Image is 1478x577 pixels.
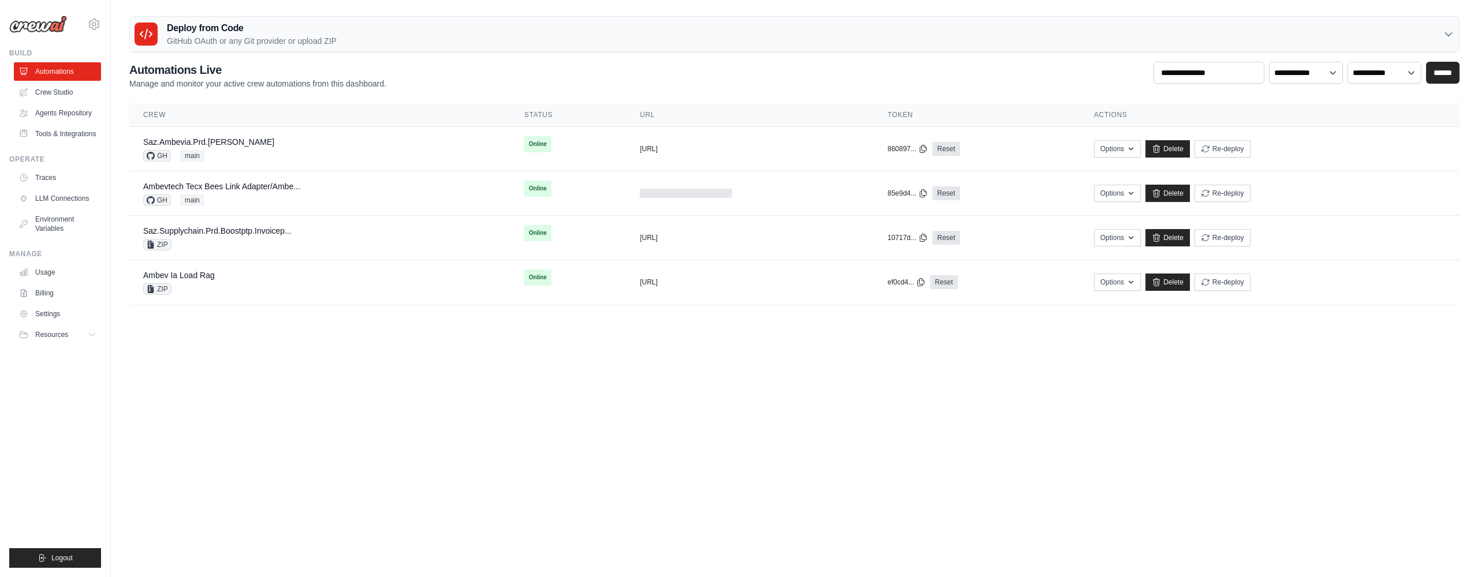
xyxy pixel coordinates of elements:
a: LLM Connections [14,189,101,208]
button: Re-deploy [1195,185,1251,202]
span: Online [524,181,551,197]
button: Options [1094,140,1141,158]
a: Billing [14,284,101,302]
span: Resources [35,330,68,339]
span: Online [524,136,551,152]
a: Delete [1145,185,1190,202]
a: Automations [14,62,101,81]
div: Build [9,48,101,58]
p: Manage and monitor your active crew automations from this dashboard. [129,78,386,89]
span: Online [524,225,551,241]
a: Ambevtech Tecx Bees Link Adapter/Ambe... [143,182,300,191]
img: Logo [9,16,67,33]
a: Traces [14,168,101,187]
span: main [180,150,204,162]
button: Options [1094,229,1141,246]
button: 860897... [887,144,928,153]
a: Delete [1145,140,1190,158]
a: Saz.Supplychain.Prd.Boostptp.Invoicep... [143,226,292,235]
button: Options [1094,185,1141,202]
a: Saz.Ambevia.Prd.[PERSON_NAME] [143,137,274,147]
a: Delete [1145,229,1190,246]
span: GH [143,194,171,206]
button: 85e9d4... [887,189,928,198]
a: Usage [14,263,101,282]
span: ZIP [143,283,171,295]
button: Re-deploy [1195,229,1251,246]
button: Re-deploy [1195,140,1251,158]
a: Ambev Ia Load Rag [143,271,215,280]
a: Crew Studio [14,83,101,102]
a: Reset [932,142,960,156]
th: Status [510,103,626,127]
a: Reset [932,186,960,200]
th: URL [626,103,874,127]
span: Logout [51,553,73,563]
a: Agents Repository [14,104,101,122]
p: GitHub OAuth or any Git provider or upload ZIP [167,35,337,47]
button: Logout [9,548,101,568]
button: Re-deploy [1195,273,1251,291]
div: Operate [9,155,101,164]
a: Tools & Integrations [14,125,101,143]
span: Online [524,269,551,286]
div: Manage [9,249,101,258]
h3: Deploy from Code [167,21,337,35]
a: Reset [932,231,960,245]
th: Token [874,103,1080,127]
a: Settings [14,305,101,323]
th: Actions [1080,103,1460,127]
th: Crew [129,103,510,127]
a: Environment Variables [14,210,101,238]
button: Resources [14,325,101,344]
span: main [180,194,204,206]
button: ef0cd4... [887,278,925,287]
h2: Automations Live [129,62,386,78]
a: Reset [930,275,957,289]
span: GH [143,150,171,162]
span: ZIP [143,239,171,250]
button: 10717d... [887,233,928,242]
button: Options [1094,273,1141,291]
a: Delete [1145,273,1190,291]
